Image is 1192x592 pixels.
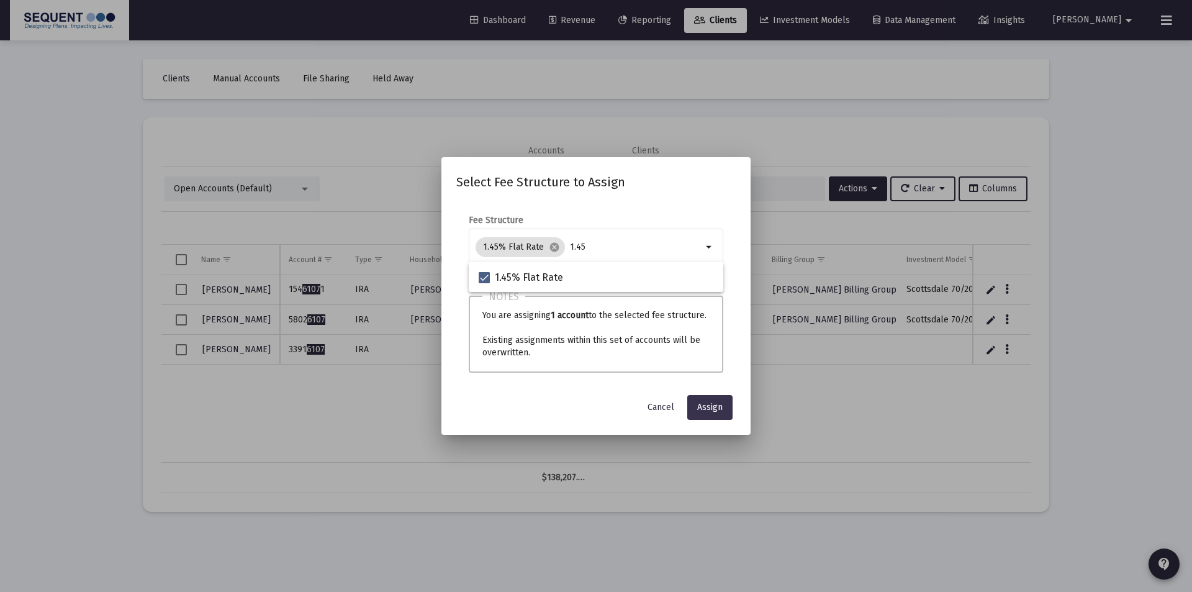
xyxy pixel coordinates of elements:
[551,310,589,321] b: 1 account
[697,402,723,412] span: Assign
[570,242,702,252] input: Select fee structures
[456,172,736,192] h2: Select Fee Structure to Assign
[687,395,733,420] button: Assign
[469,296,723,373] div: You are assigning to the selected fee structure. Existing assignments within this set of accounts...
[648,402,674,412] span: Cancel
[469,215,523,225] label: Fee Structure
[702,240,717,255] mat-icon: arrow_drop_down
[495,270,563,285] span: 1.45% Flat Rate
[549,242,560,253] mat-icon: cancel
[482,288,525,306] h3: Notes
[638,395,684,420] button: Cancel
[476,235,702,260] mat-chip-list: Selection
[476,237,565,257] mat-chip: 1.45% Flat Rate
